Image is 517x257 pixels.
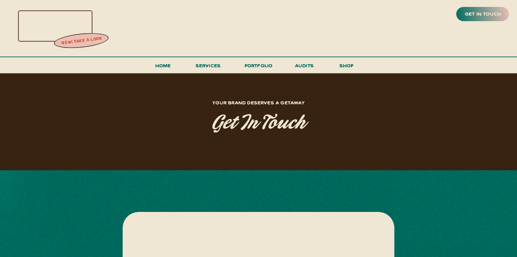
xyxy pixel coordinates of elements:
[147,113,370,135] h1: get in touch
[294,61,315,73] a: audits
[463,9,502,19] a: get in touch
[179,98,338,107] h1: Your brand deserves a getaway
[53,34,110,48] a: new! take a look
[152,61,174,74] a: Home
[196,62,221,69] span: services
[194,61,223,74] a: services
[242,61,275,74] a: portfolio
[330,61,363,73] a: shop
